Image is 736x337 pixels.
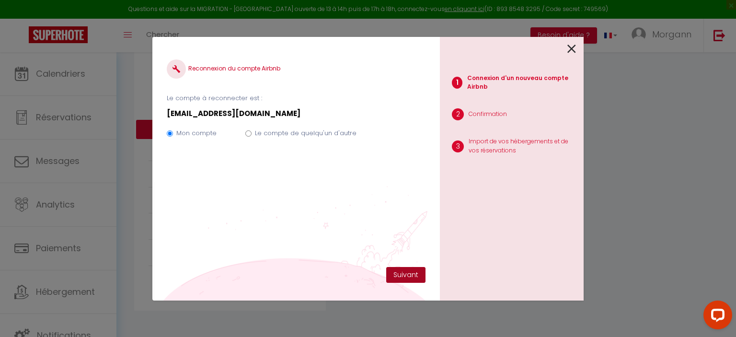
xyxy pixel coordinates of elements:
[167,93,425,103] p: Le compte à reconnecter est :
[386,267,425,283] button: Suivant
[469,137,576,155] p: Import de vos hébergements et de vos réservations
[167,59,425,79] h4: Reconnexion du compte Airbnb
[469,110,507,119] p: Confirmation
[452,108,464,120] span: 2
[452,77,462,89] span: 1
[467,74,576,92] p: Connexion d'un nouveau compte Airbnb
[176,128,217,138] label: Mon compte
[452,140,464,152] span: 3
[255,128,356,138] label: Le compte de quelqu'un d'autre
[167,108,425,119] p: [EMAIL_ADDRESS][DOMAIN_NAME]
[696,297,736,337] iframe: LiveChat chat widget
